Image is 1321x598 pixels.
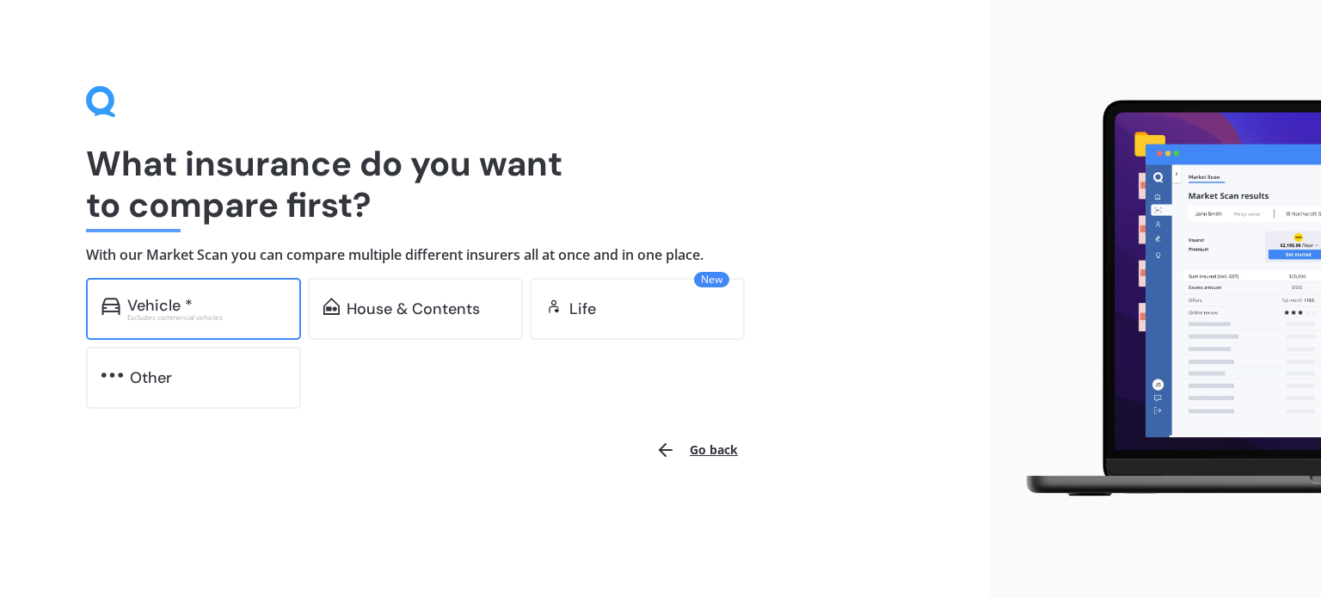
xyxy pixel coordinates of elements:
div: Vehicle * [127,297,193,314]
h4: With our Market Scan you can compare multiple different insurers all at once and in one place. [86,246,905,264]
div: Excludes commercial vehicles [127,314,286,321]
img: life.f720d6a2d7cdcd3ad642.svg [545,298,562,315]
span: New [694,272,729,287]
img: home-and-contents.b802091223b8502ef2dd.svg [323,298,340,315]
img: other.81dba5aafe580aa69f38.svg [101,367,123,384]
img: car.f15378c7a67c060ca3f3.svg [101,298,120,315]
div: House & Contents [347,300,480,317]
button: Go back [645,429,748,471]
div: Other [130,369,172,386]
div: Life [569,300,596,317]
h1: What insurance do you want to compare first? [86,143,905,225]
img: laptop.webp [1005,91,1321,507]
